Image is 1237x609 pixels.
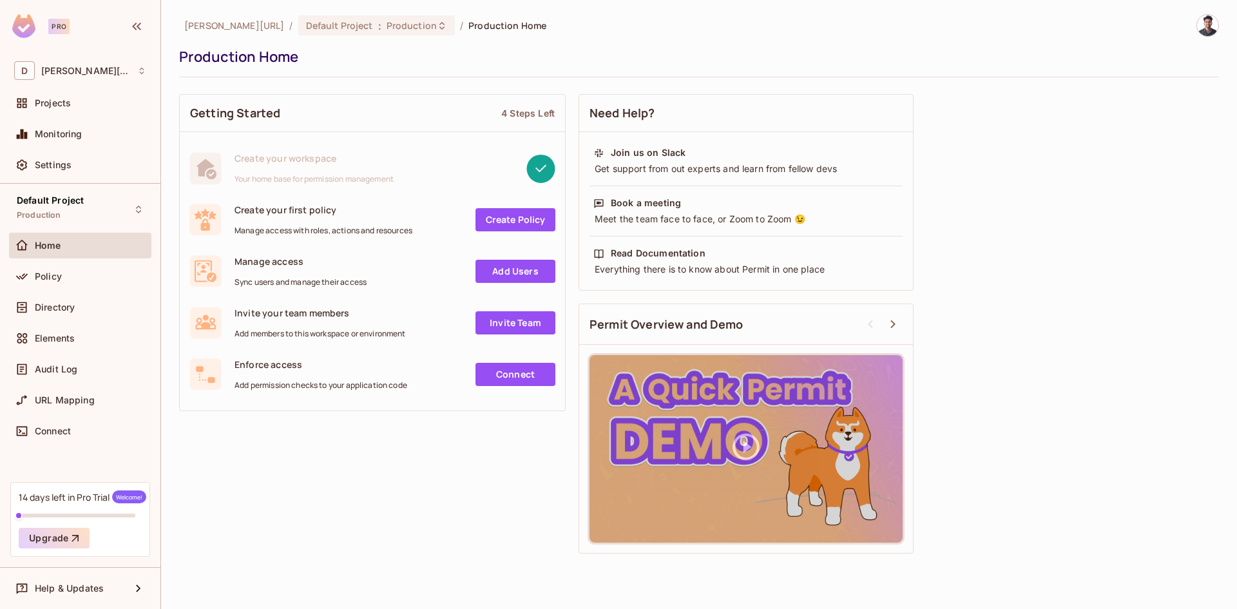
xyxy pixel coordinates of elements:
span: Permit Overview and Demo [590,316,743,333]
div: Meet the team face to face, or Zoom to Zoom 😉 [593,213,899,226]
span: Connect [35,426,71,436]
span: D [14,61,35,80]
div: Book a meeting [611,197,681,209]
span: Home [35,240,61,251]
span: Help & Updates [35,583,104,594]
span: Default Project [17,195,84,206]
img: SReyMgAAAABJRU5ErkJggg== [12,14,35,38]
span: Add members to this workspace or environment [235,329,406,339]
a: Invite Team [475,311,555,334]
span: Manage access with roles, actions and resources [235,226,412,236]
div: 14 days left in Pro Trial [19,490,146,503]
span: the active workspace [184,19,284,32]
span: Need Help? [590,105,655,121]
div: Pro [48,19,70,34]
span: Projects [35,98,71,108]
span: Default Project [306,19,373,32]
img: Vamshi Gangadhar Hanumanthu [1197,15,1218,36]
span: Enforce access [235,358,407,371]
a: Create Policy [475,208,555,231]
span: URL Mapping [35,395,95,405]
a: Connect [475,363,555,386]
span: : [378,21,382,31]
span: Production [387,19,437,32]
span: Sync users and manage their access [235,277,367,287]
span: Directory [35,302,75,313]
div: Production Home [179,47,1213,66]
div: Get support from out experts and learn from fellow devs [593,162,899,175]
span: Getting Started [190,105,280,121]
span: Create your workspace [235,152,394,164]
span: Elements [35,333,75,343]
span: Production [17,210,61,220]
span: Settings [35,160,72,170]
li: / [289,19,292,32]
span: Invite your team members [235,307,406,319]
div: 4 Steps Left [501,107,555,119]
div: Everything there is to know about Permit in one place [593,263,899,276]
li: / [460,19,463,32]
span: Manage access [235,255,367,267]
span: Welcome! [112,490,146,503]
span: Monitoring [35,129,82,139]
span: Audit Log [35,364,77,374]
span: Policy [35,271,62,282]
span: Your home base for permission management [235,174,394,184]
a: Add Users [475,260,555,283]
span: Production Home [468,19,546,32]
span: Workspace: drishya.ai [41,66,131,76]
button: Upgrade [19,528,90,548]
div: Join us on Slack [611,146,686,159]
span: Add permission checks to your application code [235,380,407,391]
div: Read Documentation [611,247,705,260]
span: Create your first policy [235,204,412,216]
